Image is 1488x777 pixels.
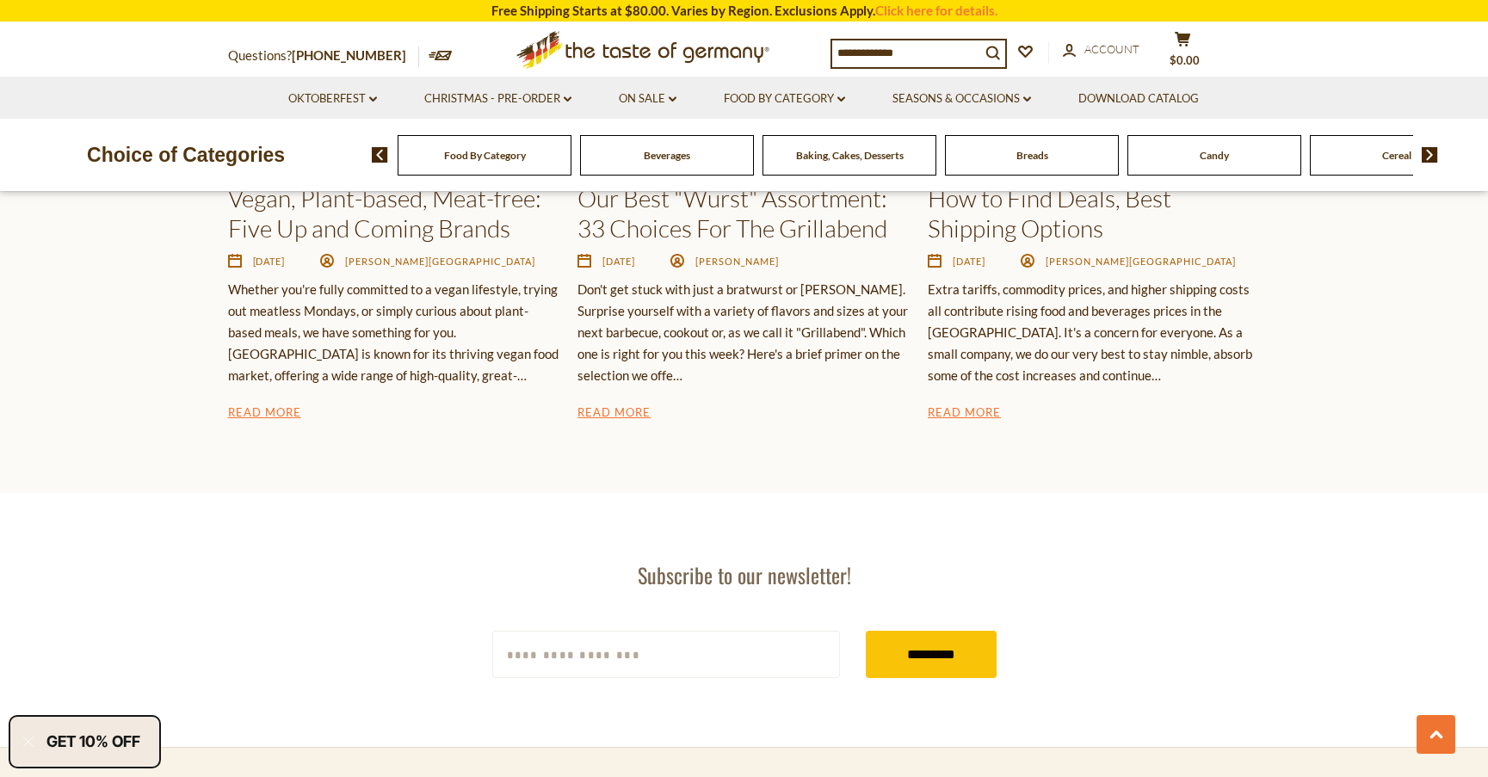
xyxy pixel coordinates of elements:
[253,256,286,267] time: [DATE]
[1016,149,1048,162] a: Breads
[1084,42,1139,56] span: Account
[288,89,377,108] a: Oktoberfest
[292,47,406,63] a: [PHONE_NUMBER]
[1078,89,1199,108] a: Download Catalog
[1046,256,1236,267] span: [PERSON_NAME][GEOGRAPHIC_DATA]
[577,183,887,243] a: Our Best "Wurst" Assortment: 33 Choices For The Grillabend
[875,3,997,18] a: Click here for details.
[928,404,1001,424] a: Read More
[1158,31,1209,74] button: $0.00
[953,256,985,267] time: [DATE]
[796,149,904,162] a: Baking, Cakes, Desserts
[892,89,1031,108] a: Seasons & Occasions
[492,562,997,588] h3: Subscribe to our newsletter!
[424,89,571,108] a: Christmas - PRE-ORDER
[695,256,779,267] span: [PERSON_NAME]
[345,256,535,267] span: [PERSON_NAME][GEOGRAPHIC_DATA]
[1063,40,1139,59] a: Account
[928,279,1260,386] div: Extra tariffs, commodity prices, and higher shipping costs all contribute rising food and beverag...
[228,45,419,67] p: Questions?
[228,404,301,424] a: Read More
[372,147,388,163] img: previous arrow
[602,256,635,267] time: [DATE]
[619,89,676,108] a: On Sale
[644,149,690,162] a: Beverages
[228,183,541,243] a: Vegan, Plant-based, Meat-free: Five Up and Coming Brands
[724,89,845,108] a: Food By Category
[1382,149,1411,162] a: Cereal
[1170,53,1200,67] span: $0.00
[1200,149,1229,162] a: Candy
[228,279,560,386] div: Whether you're fully committed to a vegan lifestyle, trying out meatless Mondays, or simply curio...
[444,149,526,162] a: Food By Category
[577,279,910,386] div: Don't get stuck with just a bratwurst or [PERSON_NAME]. Surprise yourself with a variety of flavo...
[928,183,1171,243] a: How to Find Deals, Best Shipping Options
[577,404,651,424] a: Read More
[1422,147,1438,163] img: next arrow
